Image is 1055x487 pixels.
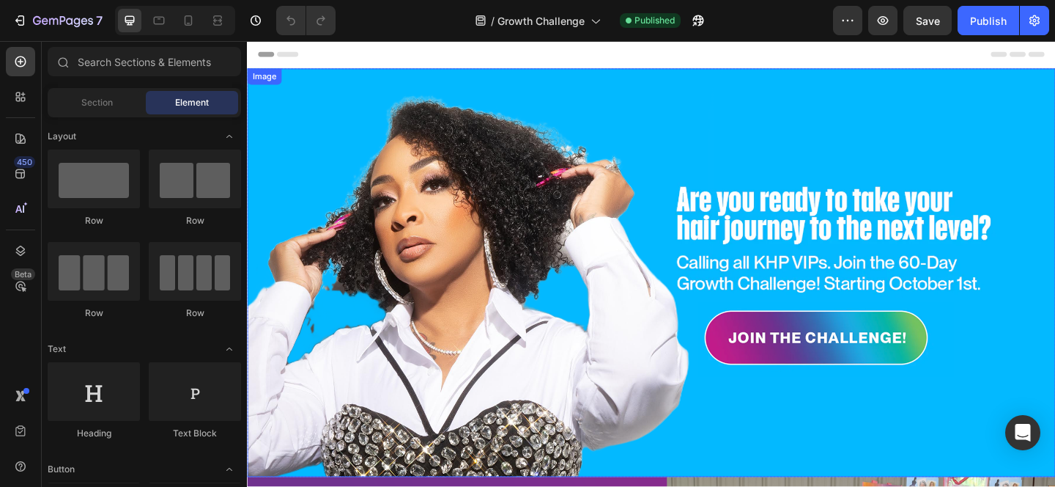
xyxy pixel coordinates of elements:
[276,6,336,35] div: Undo/Redo
[6,6,109,35] button: 7
[634,14,675,27] span: Published
[48,427,140,440] div: Heading
[81,96,113,109] span: Section
[48,307,140,320] div: Row
[14,156,35,168] div: 450
[958,6,1019,35] button: Publish
[218,125,241,148] span: Toggle open
[48,130,76,143] span: Layout
[48,463,75,476] span: Button
[149,307,241,320] div: Row
[1005,415,1040,450] div: Open Intercom Messenger
[916,15,940,27] span: Save
[497,13,585,29] span: Growth Challenge
[149,427,241,440] div: Text Block
[247,41,1055,487] iframe: Design area
[48,47,241,76] input: Search Sections & Elements
[218,337,241,361] span: Toggle open
[96,12,103,29] p: 7
[11,268,35,280] div: Beta
[175,96,209,109] span: Element
[149,214,241,227] div: Row
[970,13,1007,29] div: Publish
[48,214,140,227] div: Row
[903,6,952,35] button: Save
[491,13,495,29] span: /
[48,343,66,356] span: Text
[218,458,241,481] span: Toggle open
